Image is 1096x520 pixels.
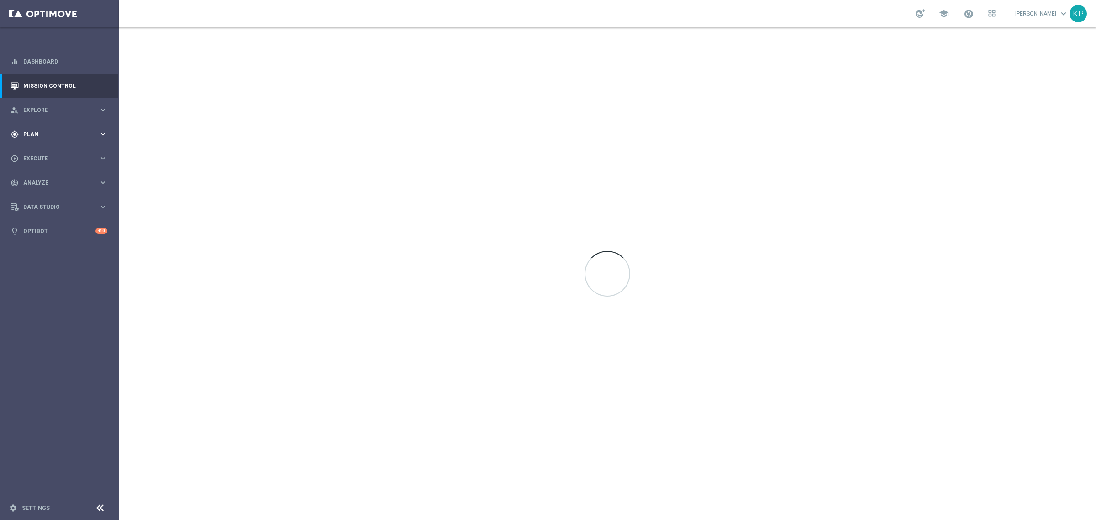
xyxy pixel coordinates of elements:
i: track_changes [11,179,19,187]
a: Dashboard [23,49,107,74]
span: Analyze [23,180,99,186]
div: Plan [11,130,99,138]
div: Dashboard [11,49,107,74]
a: Optibot [23,219,95,243]
button: gps_fixed Plan keyboard_arrow_right [10,131,108,138]
span: Plan [23,132,99,137]
button: track_changes Analyze keyboard_arrow_right [10,179,108,186]
div: Mission Control [11,74,107,98]
i: keyboard_arrow_right [99,106,107,114]
i: play_circle_outline [11,154,19,163]
button: Data Studio keyboard_arrow_right [10,203,108,211]
div: Execute [11,154,99,163]
i: equalizer [11,58,19,66]
i: gps_fixed [11,130,19,138]
a: Mission Control [23,74,107,98]
button: Mission Control [10,82,108,90]
a: Settings [22,505,50,511]
span: Data Studio [23,204,99,210]
span: keyboard_arrow_down [1059,9,1069,19]
i: lightbulb [11,227,19,235]
i: keyboard_arrow_right [99,130,107,138]
div: Analyze [11,179,99,187]
i: settings [9,504,17,512]
span: school [939,9,949,19]
div: Optibot [11,219,107,243]
button: play_circle_outline Execute keyboard_arrow_right [10,155,108,162]
button: person_search Explore keyboard_arrow_right [10,106,108,114]
span: Execute [23,156,99,161]
div: +10 [95,228,107,234]
a: [PERSON_NAME]keyboard_arrow_down [1014,7,1070,21]
i: keyboard_arrow_right [99,154,107,163]
button: lightbulb Optibot +10 [10,228,108,235]
i: person_search [11,106,19,114]
span: Explore [23,107,99,113]
button: equalizer Dashboard [10,58,108,65]
i: keyboard_arrow_right [99,202,107,211]
i: keyboard_arrow_right [99,178,107,187]
div: Explore [11,106,99,114]
div: Data Studio [11,203,99,211]
div: KP [1070,5,1087,22]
